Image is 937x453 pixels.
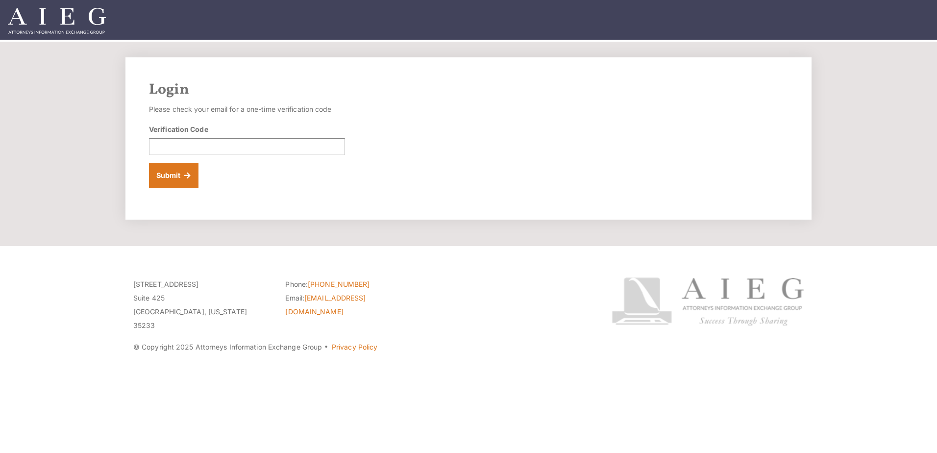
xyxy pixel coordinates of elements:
img: Attorneys Information Exchange Group logo [612,277,804,326]
p: © Copyright 2025 Attorneys Information Exchange Group [133,340,575,354]
img: Attorneys Information Exchange Group [8,8,106,34]
li: Email: [285,291,422,319]
label: Verification Code [149,124,208,134]
p: [STREET_ADDRESS] Suite 425 [GEOGRAPHIC_DATA], [US_STATE] 35233 [133,277,271,332]
span: · [324,347,328,352]
li: Phone: [285,277,422,291]
a: [PHONE_NUMBER] [308,280,370,288]
a: [EMAIL_ADDRESS][DOMAIN_NAME] [285,294,366,316]
button: Submit [149,163,198,188]
h2: Login [149,81,788,99]
p: Please check your email for a one-time verification code [149,102,345,116]
a: Privacy Policy [332,343,377,351]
